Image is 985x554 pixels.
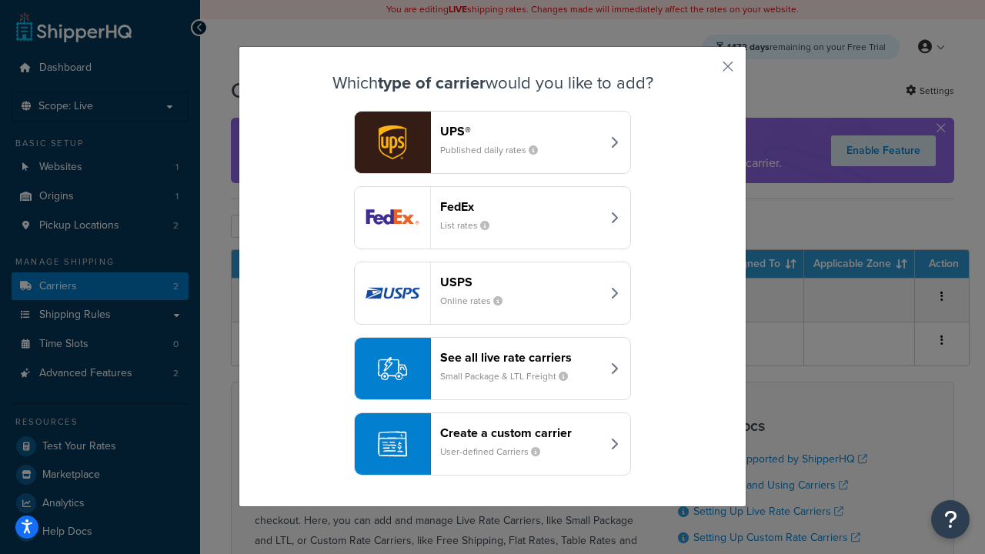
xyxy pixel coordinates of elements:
img: usps logo [355,262,430,324]
h3: Which would you like to add? [278,74,707,92]
img: icon-carrier-custom-c93b8a24.svg [378,429,407,459]
header: See all live rate carriers [440,350,601,365]
small: User-defined Carriers [440,445,553,459]
strong: type of carrier [378,70,486,95]
small: Small Package & LTL Freight [440,369,580,383]
header: UPS® [440,124,601,138]
button: fedEx logoFedExList rates [354,186,631,249]
img: ups logo [355,112,430,173]
header: FedEx [440,199,601,214]
button: usps logoUSPSOnline rates [354,262,631,325]
button: See all live rate carriersSmall Package & LTL Freight [354,337,631,400]
button: ups logoUPS®Published daily rates [354,111,631,174]
img: icon-carrier-liverate-becf4550.svg [378,354,407,383]
header: Create a custom carrier [440,426,601,440]
small: List rates [440,219,502,232]
img: fedEx logo [355,187,430,249]
button: Open Resource Center [931,500,970,539]
small: Published daily rates [440,143,550,157]
header: USPS [440,275,601,289]
small: Online rates [440,294,515,308]
button: Create a custom carrierUser-defined Carriers [354,412,631,476]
